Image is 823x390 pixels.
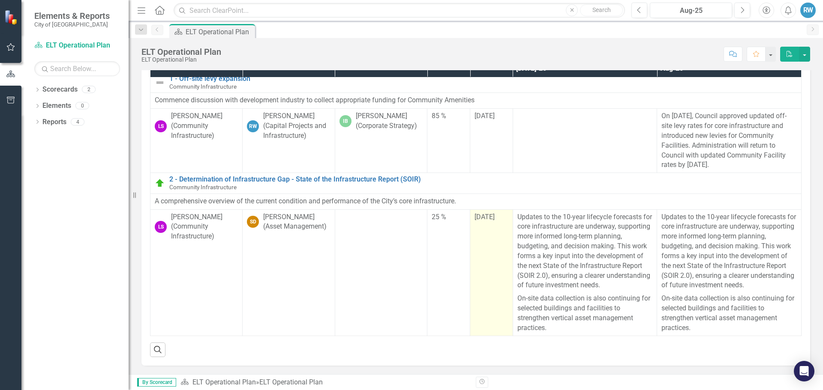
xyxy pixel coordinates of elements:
div: [PERSON_NAME] (Capital Projects and Infrastructure) [263,111,330,141]
div: [PERSON_NAME] (Corporate Strategy) [356,111,423,131]
td: Double-Click to Edit [470,209,513,336]
div: ELT Operational Plan [259,378,323,386]
img: On Target [155,178,165,188]
td: Double-Click to Edit [150,109,243,173]
td: Double-Click to Edit [243,109,335,173]
td: Double-Click to Edit [513,109,657,173]
td: Double-Click to Edit [335,109,427,173]
p: On-site data collection is also continuing for selected buildings and facilities to strengthen ve... [517,292,653,333]
div: SD [247,216,259,228]
td: Double-Click to Edit [470,109,513,173]
td: Double-Click to Edit [150,93,802,109]
div: 4 [71,118,84,125]
td: Double-Click to Edit Right Click for Context Menu [150,173,802,194]
div: ELT Operational Plan [186,27,253,37]
div: [PERSON_NAME] (Community Infrastructure) [171,212,238,242]
td: Double-Click to Edit [657,109,802,173]
div: 2 [82,86,96,93]
div: ELT Operational Plan [141,57,221,63]
img: Not Defined [155,77,165,88]
span: [DATE] [475,112,495,120]
div: RW [247,120,259,132]
div: [PERSON_NAME] (Asset Management) [263,212,330,232]
div: LS [155,221,167,233]
span: Elements & Reports [34,11,110,21]
a: Elements [42,101,71,111]
input: Search Below... [34,61,120,76]
div: 85 % [432,111,466,121]
a: Scorecards [42,85,78,95]
img: ClearPoint Strategy [4,10,19,25]
div: 0 [75,102,89,110]
div: Aug-25 [653,6,729,16]
p: Updates to the 10-year lifecycle forecasts for core infrastructure are underway, supporting more ... [661,212,797,292]
small: City of [GEOGRAPHIC_DATA] [34,21,110,28]
div: » [180,378,469,387]
a: Reports [42,117,66,127]
div: LS [155,120,167,132]
span: Community Infrastructure [169,83,237,90]
td: Double-Click to Edit [150,209,243,336]
td: Double-Click to Edit [657,209,802,336]
td: Double-Click to Edit [335,209,427,336]
div: 25 % [432,212,466,222]
td: Double-Click to Edit [427,209,470,336]
button: Search [580,4,623,16]
span: By Scorecard [137,378,176,387]
div: Open Intercom Messenger [794,361,814,381]
p: On-site data collection is also continuing for selected buildings and facilities to strengthen ve... [661,292,797,333]
td: Double-Click to Edit Right Click for Context Menu [150,72,802,93]
td: Double-Click to Edit [513,209,657,336]
span: A comprehensive overview of the current condition and performance of the City’s core infrastructure. [155,197,456,205]
button: RW [800,3,816,18]
input: Search ClearPoint... [174,3,625,18]
p: Updates to the 10-year lifecycle forecasts for core infrastructure are underway, supporting more ... [517,212,653,292]
a: 2 - Determination of Infrastructure Gap - State of the Infrastructure Report (SOIR) [169,176,797,183]
a: 1 - Off-site levy expansion [169,75,797,83]
a: ELT Operational Plan [34,41,120,51]
div: [PERSON_NAME] (Community Infrastructure) [171,111,238,141]
p: On [DATE], Council approved updated off-site levy rates for core infrastructure and introduced ne... [661,111,797,170]
span: Search [592,6,611,13]
td: Double-Click to Edit [427,109,470,173]
a: ELT Operational Plan [192,378,256,386]
span: Commence discussion with development industry to collect appropriate funding for Community Amenities [155,96,475,104]
span: Community Infrastructure [169,184,237,191]
td: Double-Click to Edit [243,209,335,336]
div: ELT Operational Plan [141,47,221,57]
div: IB [339,115,351,127]
td: Double-Click to Edit [150,194,802,209]
button: Aug-25 [650,3,732,18]
span: [DATE] [475,213,495,221]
